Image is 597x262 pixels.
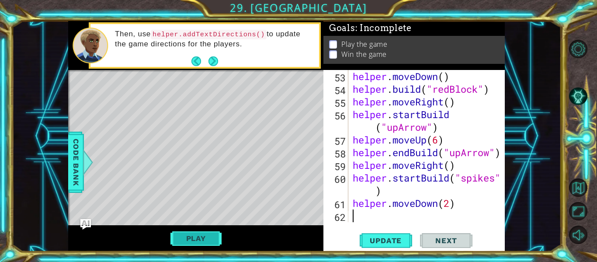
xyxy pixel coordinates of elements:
div: 57 [325,135,348,147]
div: 55 [325,97,348,109]
span: Goals [329,23,412,34]
div: 59 [325,160,348,173]
div: 54 [325,84,348,97]
code: helper.addTextDirections() [151,30,267,39]
div: 56 [325,109,348,135]
button: Next [208,56,218,66]
button: Play [170,230,222,247]
span: Code Bank [69,136,83,189]
p: Win the game [341,49,387,59]
span: Next [427,236,465,245]
button: Ask AI [80,219,91,230]
button: AI Hint [569,87,587,105]
div: 62 [325,211,348,224]
button: Maximize Browser [569,202,587,220]
div: 53 [325,71,348,84]
p: Play the game [341,39,387,49]
button: Next [420,232,472,250]
a: Back to Map [570,176,597,199]
div: 60 [325,173,348,198]
button: Mute [569,226,587,244]
p: Then, use to update the game directions for the players. [115,29,313,49]
button: Back [191,56,208,66]
button: Level Options [569,40,587,58]
span: Update [361,236,410,245]
span: : Incomplete [355,23,412,33]
button: Back to Map [569,178,587,197]
div: 58 [325,147,348,160]
div: 61 [325,198,348,211]
button: Update [360,232,412,250]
